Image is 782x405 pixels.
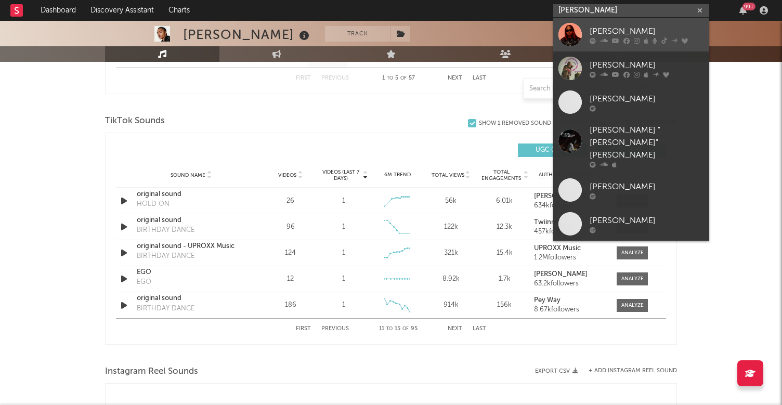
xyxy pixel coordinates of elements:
div: 186 [266,300,315,310]
span: Sound Name [171,172,205,178]
button: 99+ [739,6,747,15]
div: 1 [342,300,345,310]
div: 15.4k [480,248,529,258]
button: Export CSV [535,368,578,374]
div: 321k [427,248,475,258]
a: [PERSON_NAME] [553,85,709,119]
div: 1 [342,274,345,284]
div: 1 [342,222,345,232]
div: BIRTHDAY DANCE [137,225,194,236]
div: [PERSON_NAME] [590,214,704,227]
a: original sound [137,215,245,226]
a: original sound [137,189,245,200]
span: to [387,76,393,81]
strong: [PERSON_NAME] [534,271,588,278]
div: BIRTHDAY DANCE [137,251,194,262]
strong: [PERSON_NAME] [534,193,588,200]
div: 8.92k [427,274,475,284]
button: Last [473,326,486,332]
input: Search for artists [553,4,709,17]
div: 56k [427,196,475,206]
div: 6M Trend [373,171,422,179]
strong: Pey Way [534,297,561,304]
span: Instagram Reel Sounds [105,365,198,378]
a: [PERSON_NAME] [534,271,606,278]
span: TikTok Sounds [105,115,165,127]
div: 6.01k [480,196,529,206]
a: [PERSON_NAME] [553,207,709,241]
div: 1 [342,196,345,206]
span: Total Engagements [480,169,523,181]
span: of [402,326,409,331]
div: [PERSON_NAME] [183,26,312,43]
div: [PERSON_NAME] [590,25,704,37]
div: 8.67k followers [534,306,606,313]
div: 914k [427,300,475,310]
button: Last [473,75,486,81]
div: 12 [266,274,315,284]
button: Track [325,26,390,42]
a: Pey Way [534,297,606,304]
a: EGO [137,267,245,278]
div: 63.2k followers [534,280,606,288]
button: + Add Instagram Reel Sound [589,368,677,374]
a: Twiinndem [534,219,606,226]
a: [PERSON_NAME] [553,173,709,207]
div: 1.2M followers [534,254,606,262]
button: Next [448,75,462,81]
input: Search by song name or URL [524,85,634,93]
a: UPROXX Music [534,245,606,252]
div: 156k [480,300,529,310]
span: of [400,76,407,81]
button: First [296,326,311,332]
span: to [386,326,393,331]
a: original sound - UPROXX Music [137,241,245,252]
span: Videos (last 7 days) [320,169,362,181]
button: Previous [321,326,349,332]
a: [PERSON_NAME] [534,193,606,200]
a: [PERSON_NAME] [553,18,709,51]
div: 634k followers [534,202,606,210]
button: Previous [321,75,349,81]
div: BIRTHDAY DANCE [137,304,194,314]
div: 99 + [742,3,755,10]
a: [PERSON_NAME] "[PERSON_NAME]" [PERSON_NAME] [553,119,709,173]
button: UGC(91) [518,143,588,157]
strong: UPROXX Music [534,245,581,252]
div: 457k followers [534,228,606,236]
div: 124 [266,248,315,258]
div: 96 [266,222,315,232]
div: [PERSON_NAME] [590,59,704,71]
a: [PERSON_NAME] [553,51,709,85]
div: 122k [427,222,475,232]
button: First [296,75,311,81]
div: Show 1 Removed Sound [479,120,551,127]
span: Author / Followers [539,172,595,178]
div: 12.3k [480,222,529,232]
div: [PERSON_NAME] [590,180,704,193]
div: EGO [137,277,151,288]
button: Next [448,326,462,332]
div: 1 [342,248,345,258]
div: + Add Instagram Reel Sound [578,368,677,374]
div: 1 5 57 [370,72,427,85]
a: original sound [137,293,245,304]
div: [PERSON_NAME] [590,93,704,105]
span: UGC ( 91 ) [525,147,572,153]
div: 1.7k [480,274,529,284]
strong: Twiinndem [534,219,569,226]
div: 26 [266,196,315,206]
div: HOLD ON [137,199,170,210]
div: 11 15 95 [370,323,427,335]
div: [PERSON_NAME] "[PERSON_NAME]" [PERSON_NAME] [590,124,704,162]
span: Total Views [432,172,464,178]
span: Videos [278,172,296,178]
